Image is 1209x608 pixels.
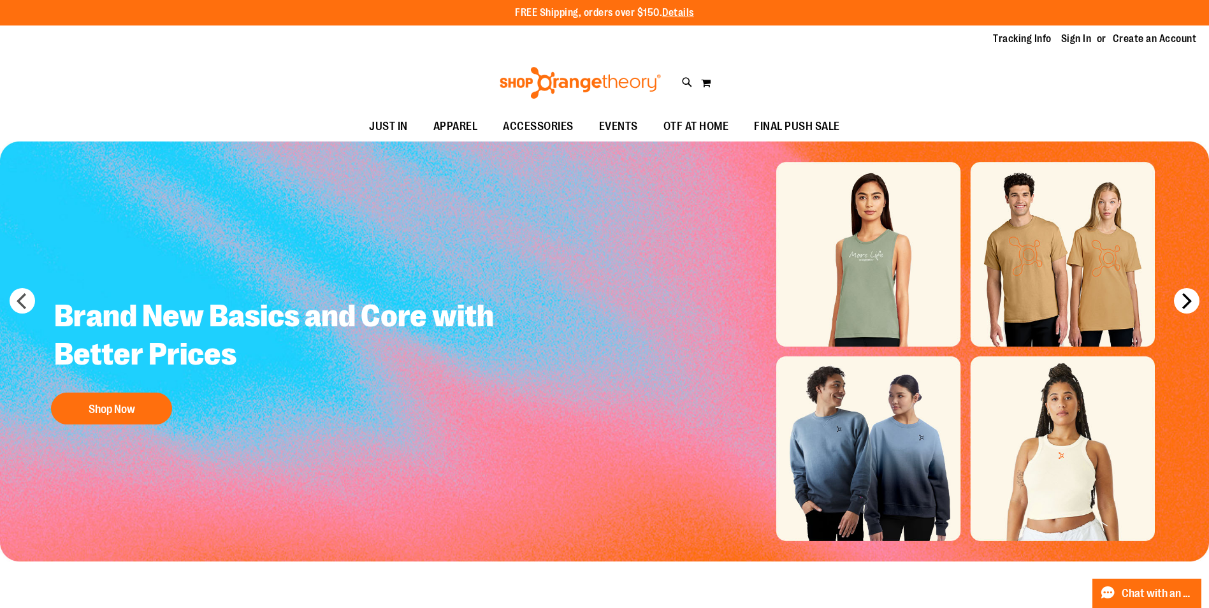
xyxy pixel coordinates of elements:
[586,112,651,141] a: EVENTS
[45,287,506,431] a: Brand New Basics and Core with Better Prices Shop Now
[490,112,586,141] a: ACCESSORIES
[1122,588,1194,600] span: Chat with an Expert
[741,112,853,141] a: FINAL PUSH SALE
[651,112,742,141] a: OTF AT HOME
[599,112,638,141] span: EVENTS
[1113,32,1197,46] a: Create an Account
[45,287,506,386] h2: Brand New Basics and Core with Better Prices
[10,288,35,314] button: prev
[662,7,694,18] a: Details
[51,393,172,424] button: Shop Now
[369,112,408,141] span: JUST IN
[433,112,478,141] span: APPAREL
[663,112,729,141] span: OTF AT HOME
[498,67,663,99] img: Shop Orangetheory
[356,112,421,141] a: JUST IN
[503,112,574,141] span: ACCESSORIES
[1092,579,1202,608] button: Chat with an Expert
[421,112,491,141] a: APPAREL
[1174,288,1199,314] button: next
[1061,32,1092,46] a: Sign In
[515,6,694,20] p: FREE Shipping, orders over $150.
[993,32,1052,46] a: Tracking Info
[754,112,840,141] span: FINAL PUSH SALE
